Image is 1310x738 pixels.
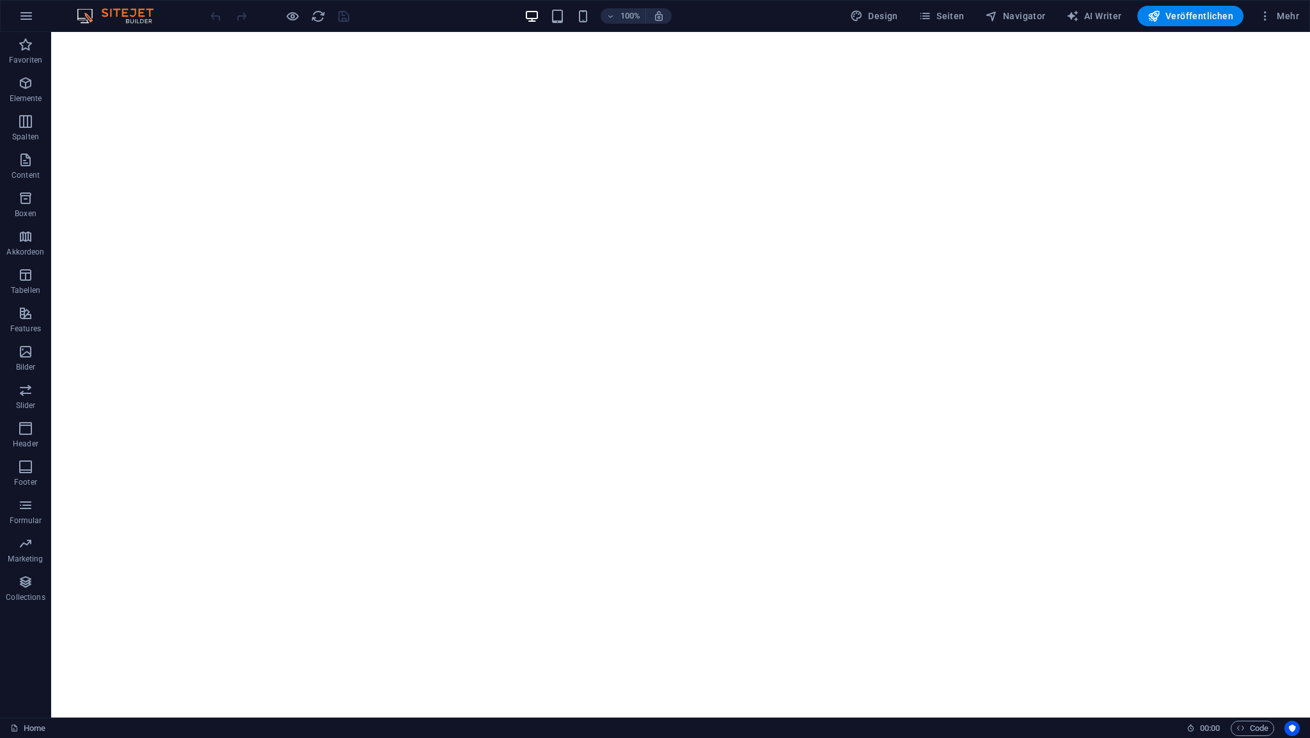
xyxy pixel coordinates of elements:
button: AI Writer [1061,6,1127,26]
p: Features [10,324,41,334]
button: Design [845,6,903,26]
button: 100% [601,8,646,24]
span: Seiten [919,10,965,22]
p: Marketing [8,554,43,564]
h6: Session-Zeit [1187,721,1220,736]
p: Slider [16,400,36,411]
p: Bilder [16,362,36,372]
button: Seiten [913,6,970,26]
span: Code [1236,721,1268,736]
p: Header [13,439,38,449]
p: Spalten [12,132,39,142]
h6: 100% [620,8,640,24]
p: Favoriten [9,55,42,65]
span: Navigator [985,10,1046,22]
i: Seite neu laden [311,9,326,24]
p: Collections [6,592,45,602]
p: Akkordeon [6,247,44,257]
div: Design (Strg+Alt+Y) [845,6,903,26]
button: Klicke hier, um den Vorschau-Modus zu verlassen [285,8,300,24]
p: Elemente [10,93,42,104]
p: Content [12,170,40,180]
span: AI Writer [1066,10,1122,22]
img: Editor Logo [74,8,170,24]
span: Design [850,10,898,22]
p: Formular [10,515,42,526]
a: Klick, um Auswahl aufzuheben. Doppelklick öffnet Seitenverwaltung [10,721,45,736]
p: Boxen [15,208,36,219]
button: Veröffentlichen [1137,6,1243,26]
button: Usercentrics [1284,721,1300,736]
span: : [1209,723,1211,733]
button: Mehr [1254,6,1304,26]
span: Mehr [1259,10,1299,22]
p: Tabellen [11,285,40,295]
button: Code [1231,721,1274,736]
span: Veröffentlichen [1148,10,1233,22]
button: reload [310,8,326,24]
button: Navigator [980,6,1051,26]
p: Footer [14,477,37,487]
span: 00 00 [1200,721,1220,736]
i: Bei Größenänderung Zoomstufe automatisch an das gewählte Gerät anpassen. [653,10,665,22]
